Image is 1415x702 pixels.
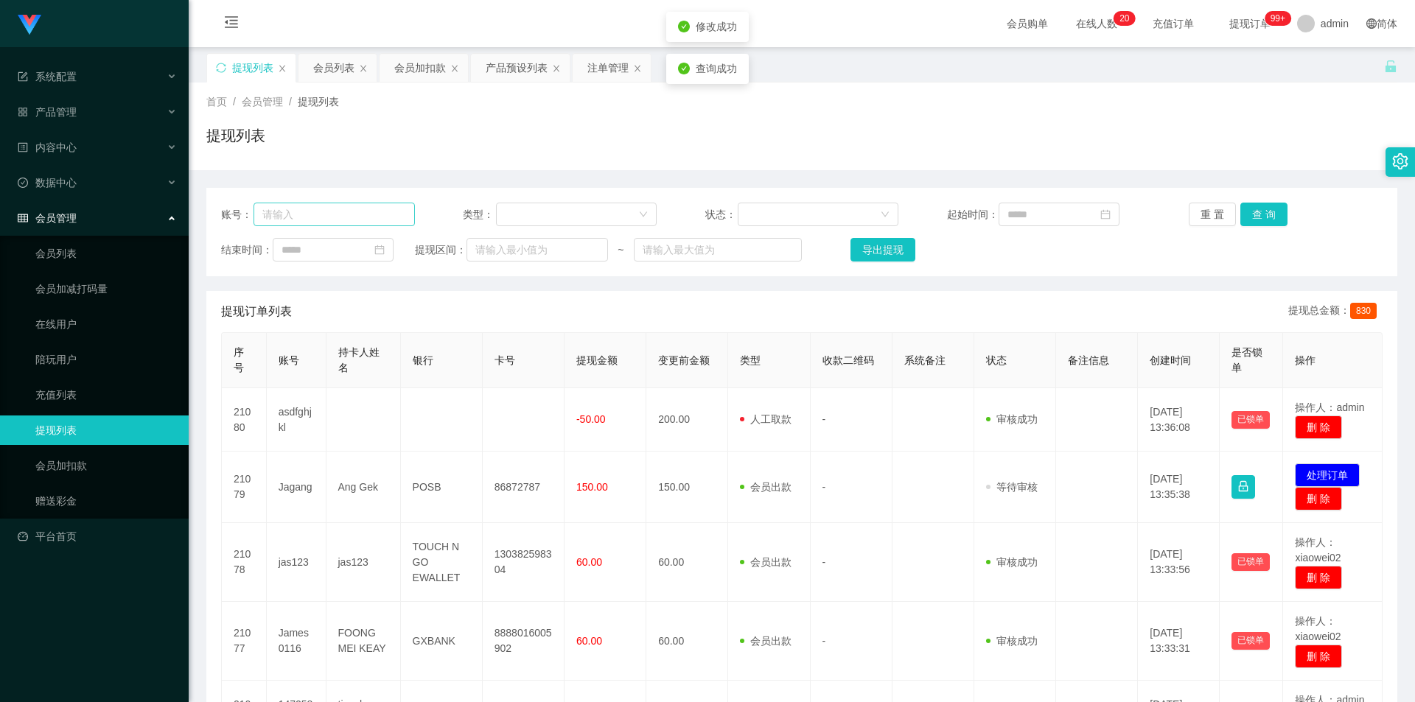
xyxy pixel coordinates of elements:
[222,388,267,452] td: 21080
[986,635,1038,647] span: 审核成功
[1392,153,1408,169] i: 图标: setting
[822,413,826,425] span: -
[1265,11,1291,26] sup: 1106
[495,354,515,366] span: 卡号
[401,523,483,602] td: TOUCH N GO EWALLET
[850,238,915,262] button: 导出提现
[326,602,401,681] td: FOONG MEI KEAY
[206,124,265,147] h1: 提现列表
[986,354,1007,366] span: 状态
[1119,11,1125,26] p: 2
[587,54,629,82] div: 注单管理
[18,213,28,223] i: 图标: table
[1231,475,1255,499] button: 图标: lock
[740,413,792,425] span: 人工取款
[222,452,267,523] td: 21079
[1069,18,1125,29] span: 在线人数
[1288,303,1383,320] div: 提现总金额：
[35,486,177,516] a: 赠送彩金
[18,71,28,82] i: 图标: form
[415,242,467,258] span: 提现区间：
[740,635,792,647] span: 会员出款
[35,345,177,374] a: 陪玩用户
[1068,354,1109,366] span: 备注信息
[18,142,28,152] i: 图标: profile
[1138,452,1220,523] td: [DATE] 13:35:38
[483,523,565,602] td: 130382598304
[18,178,28,188] i: 图标: check-circle-o
[289,96,292,108] span: /
[646,388,728,452] td: 200.00
[1150,354,1191,366] span: 创建时间
[254,203,415,226] input: 请输入
[313,54,354,82] div: 会员列表
[678,21,690,32] i: icon: check-circle
[1350,303,1377,319] span: 830
[1125,11,1130,26] p: 0
[35,451,177,480] a: 会员加扣款
[222,523,267,602] td: 21078
[278,64,287,73] i: 图标: close
[740,556,792,568] span: 会员出款
[18,212,77,224] span: 会员管理
[267,452,326,523] td: Jagang
[639,210,648,220] i: 图标: down
[1189,203,1236,226] button: 重 置
[18,177,77,189] span: 数据中心
[646,602,728,681] td: 60.00
[394,54,446,82] div: 会员加扣款
[413,354,433,366] span: 银行
[18,106,77,118] span: 产品管理
[483,452,565,523] td: 86872787
[1366,18,1377,29] i: 图标: global
[646,452,728,523] td: 150.00
[486,54,548,82] div: 产品预设列表
[1138,523,1220,602] td: [DATE] 13:33:56
[1138,388,1220,452] td: [DATE] 13:36:08
[450,64,459,73] i: 图标: close
[35,274,177,303] a: 会员加减打码量
[326,523,401,602] td: jas123
[206,1,256,48] i: 图标: menu-fold
[35,309,177,339] a: 在线用户
[232,54,273,82] div: 提现列表
[326,452,401,523] td: Ang Gek
[822,481,826,493] span: -
[576,635,602,647] span: 60.00
[822,354,874,366] span: 收款二维码
[338,346,380,373] span: 持卡人姓名
[822,556,826,568] span: -
[221,303,292,320] span: 提现订单列表
[1231,553,1270,571] button: 已锁单
[279,354,299,366] span: 账号
[18,15,41,35] img: logo.9652507e.png
[1295,645,1342,668] button: 删 除
[463,207,496,222] span: 类型：
[1295,615,1341,642] span: 操作人：xiaowei02
[947,207,999,222] span: 起始时间：
[740,481,792,493] span: 会员出款
[1100,209,1111,220] i: 图标: calendar
[267,388,326,452] td: asdfghjkl
[374,245,385,255] i: 图标: calendar
[1295,536,1341,564] span: 操作人：xiaowei02
[904,354,946,366] span: 系统备注
[608,242,633,258] span: ~
[1295,401,1364,413] span: 操作人：admin
[1222,18,1278,29] span: 提现订单
[1295,463,1360,487] button: 处理订单
[1384,60,1397,73] i: 图标: unlock
[633,64,642,73] i: 图标: close
[467,238,608,262] input: 请输入最小值为
[267,523,326,602] td: jas123
[401,452,483,523] td: POSB
[576,556,602,568] span: 60.00
[18,107,28,117] i: 图标: appstore-o
[696,21,737,32] span: 修改成功
[18,71,77,83] span: 系统配置
[234,346,244,373] span: 序号
[986,413,1038,425] span: 审核成功
[1231,632,1270,650] button: 已锁单
[35,380,177,410] a: 充值列表
[986,481,1038,493] span: 等待审核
